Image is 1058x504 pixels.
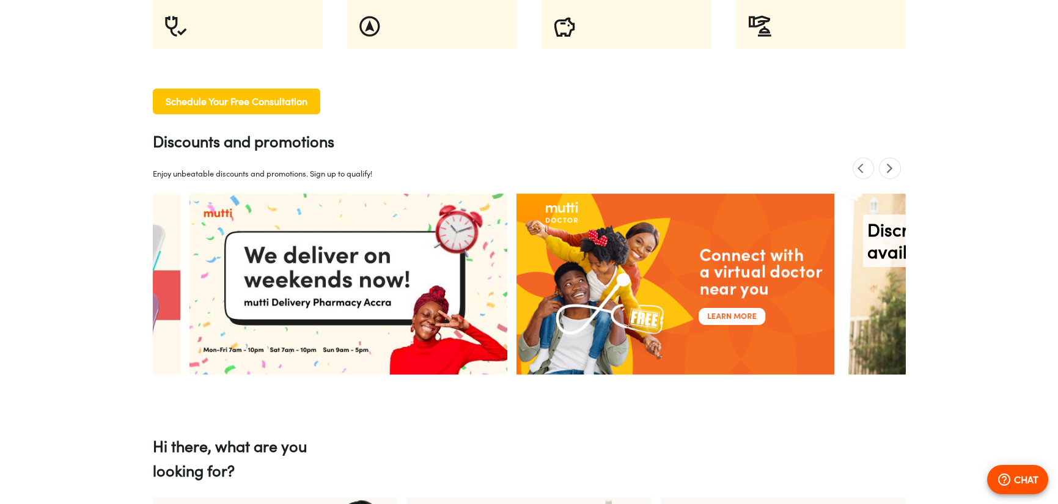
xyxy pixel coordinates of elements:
[1014,472,1038,487] p: CHAT
[153,95,320,105] a: Schedule Your Free Consultation
[987,465,1048,494] button: CHAT
[189,194,507,374] img: New delivery times for Ghana
[853,158,874,179] span: previous
[166,93,307,110] span: Schedule Your Free Consultation
[867,219,1033,263] span: Discreet packaging available on request
[516,194,834,374] img: mutti Doctor
[153,89,320,114] button: Schedule Your Free Consultation
[153,129,372,153] p: Discounts and promotions
[879,158,900,179] span: next
[153,169,372,178] span: Enjoy unbeatable discounts and promotions. Sign up to qualify!
[153,434,906,483] p: Hi there, what are you looking for?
